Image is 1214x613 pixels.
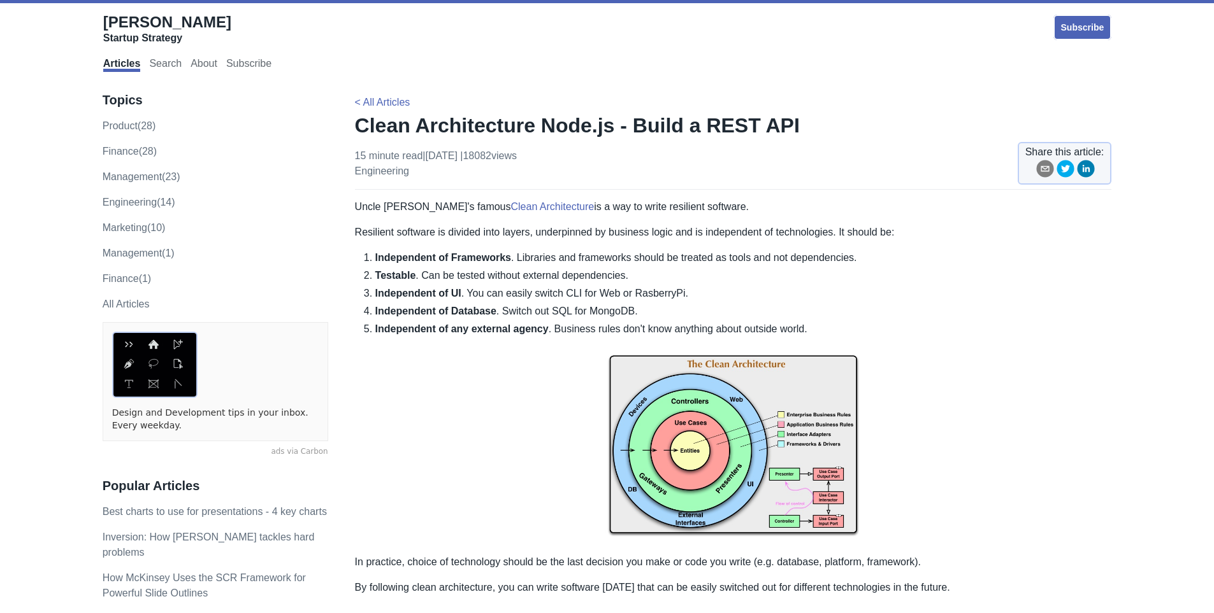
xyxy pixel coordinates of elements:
a: About [191,58,217,72]
strong: Testable [375,270,416,281]
button: email [1036,160,1054,182]
p: By following clean architecture, you can write software [DATE] that can be easily switched out fo... [355,580,1112,595]
a: Articles [103,58,141,72]
a: < All Articles [355,97,410,108]
p: In practice, choice of technology should be the last decision you make or code you write (e.g. da... [355,554,1112,570]
p: Resilient software is divided into layers, underpinned by business logic and is independent of te... [355,225,1112,240]
h1: Clean Architecture Node.js - Build a REST API [355,113,1112,138]
strong: Independent of Database [375,306,496,316]
li: . Can be tested without external dependencies. [375,268,1112,283]
a: Search [149,58,182,72]
img: ads via Carbon [112,332,198,398]
li: . Switch out SQL for MongoDB. [375,304,1112,319]
a: management(23) [103,171,180,182]
a: Management(1) [103,248,175,258]
img: The Clean Architecture diagram [600,347,866,544]
a: Subscribe [226,58,271,72]
p: 15 minute read | [DATE] [355,148,517,179]
a: Inversion: How [PERSON_NAME] tackles hard problems [103,532,315,558]
a: engineering [355,166,409,176]
a: Subscribe [1053,15,1112,40]
strong: Independent of UI [375,288,461,299]
strong: Independent of any external agency [375,323,549,334]
li: . Business rules don't know anything about outside world. [375,321,1112,337]
a: marketing(10) [103,222,166,233]
strong: Independent of Frameworks [375,252,511,263]
li: . You can easily switch CLI for Web or RasberryPi. [375,286,1112,301]
span: Share this article: [1025,144,1104,160]
a: ads via Carbon [103,446,328,458]
a: [PERSON_NAME]Startup Strategy [103,13,231,45]
button: twitter [1057,160,1074,182]
a: Best charts to use for presentations - 4 key charts [103,506,327,517]
a: product(28) [103,120,156,131]
a: Design and Development tips in your inbox. Every weekday. [112,407,319,432]
div: Startup Strategy [103,32,231,45]
button: linkedin [1077,160,1095,182]
a: How McKinsey Uses the SCR Framework for Powerful Slide Outlines [103,572,306,598]
span: | 18082 views [460,150,517,161]
a: Finance(1) [103,273,151,284]
li: . Libraries and frameworks should be treated as tools and not dependencies. [375,250,1112,265]
a: finance(28) [103,146,157,157]
p: Uncle [PERSON_NAME]'s famous is a way to write resilient software. [355,199,1112,215]
span: [PERSON_NAME] [103,13,231,31]
a: All Articles [103,299,150,309]
a: Clean Architecture [511,201,595,212]
h3: Topics [103,92,328,108]
h3: Popular Articles [103,478,328,494]
a: engineering(14) [103,197,175,208]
